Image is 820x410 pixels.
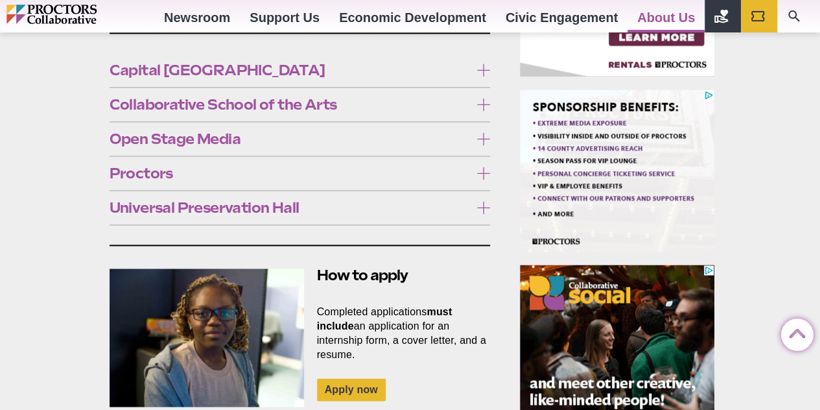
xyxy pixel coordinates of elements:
[110,200,471,215] span: Universal Preservation Hall
[110,63,471,77] span: Capital [GEOGRAPHIC_DATA]
[110,265,491,285] h2: How to apply
[110,97,471,112] span: Collaborative School of the Arts
[317,378,386,401] a: Apply now
[6,5,152,24] img: Proctors logo
[110,166,471,180] span: Proctors
[110,132,471,146] span: Open Stage Media
[781,319,807,345] a: Back to Top
[520,90,714,252] iframe: Advertisement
